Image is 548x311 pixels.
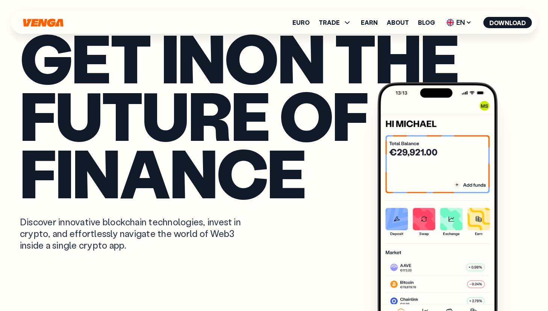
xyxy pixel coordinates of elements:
a: Blog [418,20,435,26]
span: TRADE [319,20,340,26]
svg: Home [22,18,64,27]
a: About [387,20,409,26]
span: EN [444,17,474,29]
a: Earn [361,20,378,26]
span: TRADE [319,18,352,27]
a: Euro [292,20,310,26]
p: Discover innovative blockchain technologies, invest in crypto, and effortlessly navigate the worl... [20,216,257,251]
p: Get in on the future of finance [20,29,528,201]
button: Download [483,17,532,28]
img: flag-uk [447,19,454,26]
